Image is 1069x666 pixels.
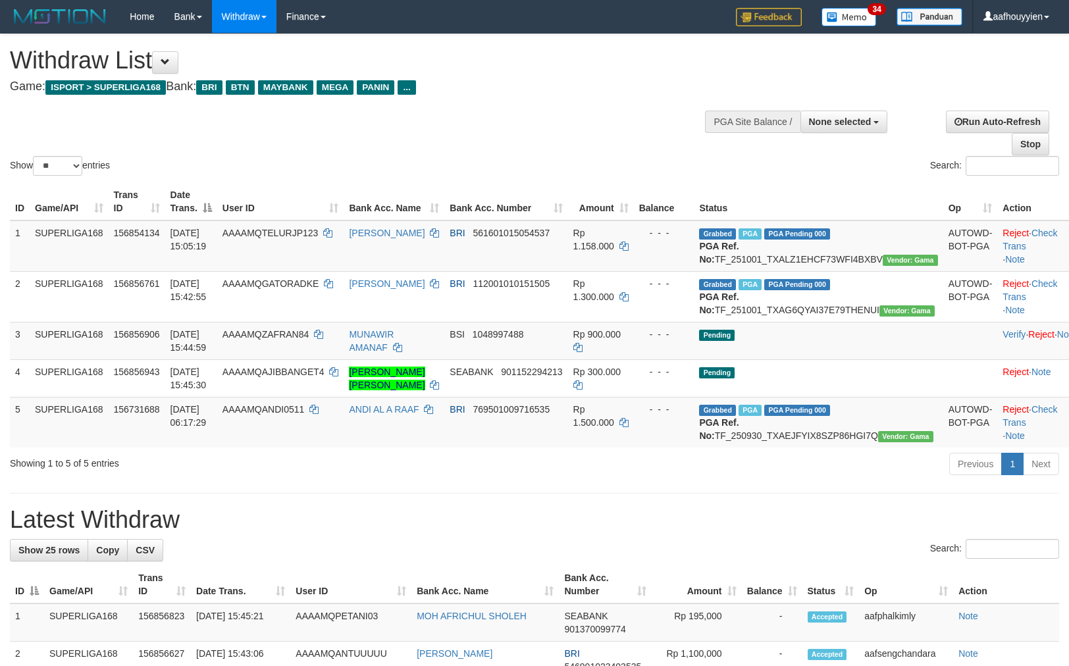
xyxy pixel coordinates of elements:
span: Rp 1.500.000 [573,404,614,428]
a: Reject [1003,278,1029,289]
td: 156856823 [133,603,191,642]
th: Action [953,566,1059,603]
span: 156856906 [114,329,160,340]
th: Game/API: activate to sort column ascending [44,566,133,603]
a: Next [1023,453,1059,475]
td: AUTOWD-BOT-PGA [943,397,998,448]
span: Vendor URL: https://trx31.1velocity.biz [879,305,935,317]
span: Marked by aafsengchandara [739,228,762,240]
a: MUNAWIR AMANAF [349,329,394,353]
span: ISPORT > SUPERLIGA168 [45,80,166,95]
span: [DATE] 15:05:19 [170,228,207,251]
th: Op: activate to sort column ascending [943,183,998,220]
td: SUPERLIGA168 [30,359,109,397]
th: ID [10,183,30,220]
th: Bank Acc. Name: activate to sort column ascending [411,566,559,603]
td: SUPERLIGA168 [30,397,109,448]
span: [DATE] 15:44:59 [170,329,207,353]
th: Bank Acc. Number: activate to sort column ascending [559,566,652,603]
div: - - - [639,226,689,240]
a: Copy [88,539,128,561]
span: BRI [564,648,579,659]
span: Show 25 rows [18,545,80,555]
div: PGA Site Balance / [705,111,800,133]
span: [DATE] 06:17:29 [170,404,207,428]
th: Bank Acc. Number: activate to sort column ascending [444,183,567,220]
span: PGA Pending [764,228,830,240]
a: Reject [1028,329,1055,340]
input: Search: [966,539,1059,559]
div: - - - [639,277,689,290]
td: Rp 195,000 [652,603,742,642]
img: Feedback.jpg [736,8,802,26]
input: Search: [966,156,1059,176]
a: [PERSON_NAME] [417,648,492,659]
a: Check Trans [1003,228,1057,251]
td: AUTOWD-BOT-PGA [943,220,998,272]
th: Game/API: activate to sort column ascending [30,183,109,220]
a: Check Trans [1003,278,1057,302]
span: Grabbed [699,405,736,416]
label: Show entries [10,156,110,176]
a: CSV [127,539,163,561]
span: PGA Pending [764,405,830,416]
span: Grabbed [699,279,736,290]
td: 4 [10,359,30,397]
a: Note [958,648,978,659]
span: BRI [450,228,465,238]
th: Bank Acc. Name: activate to sort column ascending [344,183,444,220]
span: BTN [226,80,255,95]
span: BRI [196,80,222,95]
span: None selected [809,116,872,127]
span: ... [398,80,415,95]
div: - - - [639,328,689,341]
span: Copy 901370099774 to clipboard [564,624,625,634]
span: PGA Pending [764,279,830,290]
span: Grabbed [699,228,736,240]
td: 3 [10,322,30,359]
th: User ID: activate to sort column ascending [217,183,344,220]
div: - - - [639,403,689,416]
td: [DATE] 15:45:21 [191,603,290,642]
td: SUPERLIGA168 [30,271,109,322]
span: Copy 901152294213 to clipboard [501,367,562,377]
a: Verify [1003,329,1026,340]
h1: Withdraw List [10,47,700,74]
select: Showentries [33,156,82,176]
span: BSI [450,329,465,340]
td: 1 [10,603,44,642]
a: Note [958,611,978,621]
span: 34 [868,3,885,15]
h1: Latest Withdraw [10,507,1059,533]
th: Op: activate to sort column ascending [859,566,953,603]
label: Search: [930,156,1059,176]
span: [DATE] 15:42:55 [170,278,207,302]
span: Vendor URL: https://trx31.1velocity.biz [883,255,938,266]
button: None selected [800,111,888,133]
span: BRI [450,404,465,415]
th: Status [694,183,943,220]
a: Show 25 rows [10,539,88,561]
td: AAAAMQPETANI03 [290,603,411,642]
a: 1 [1001,453,1024,475]
th: Amount: activate to sort column ascending [568,183,634,220]
span: BRI [450,278,465,289]
a: Previous [949,453,1002,475]
th: Status: activate to sort column ascending [802,566,860,603]
span: Rp 1.300.000 [573,278,614,302]
th: Trans ID: activate to sort column ascending [133,566,191,603]
span: CSV [136,545,155,555]
a: Stop [1012,133,1049,155]
span: SEABANK [450,367,493,377]
div: - - - [639,365,689,378]
span: Copy 1048997488 to clipboard [473,329,524,340]
td: TF_251001_TXAG6QYAI37E79THENUI [694,271,943,322]
span: AAAAMQANDI0511 [222,404,305,415]
h4: Game: Bank: [10,80,700,93]
b: PGA Ref. No: [699,417,739,441]
th: ID: activate to sort column descending [10,566,44,603]
span: PANIN [357,80,394,95]
a: Reject [1003,404,1029,415]
span: Rp 1.158.000 [573,228,614,251]
img: Button%20Memo.svg [821,8,877,26]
